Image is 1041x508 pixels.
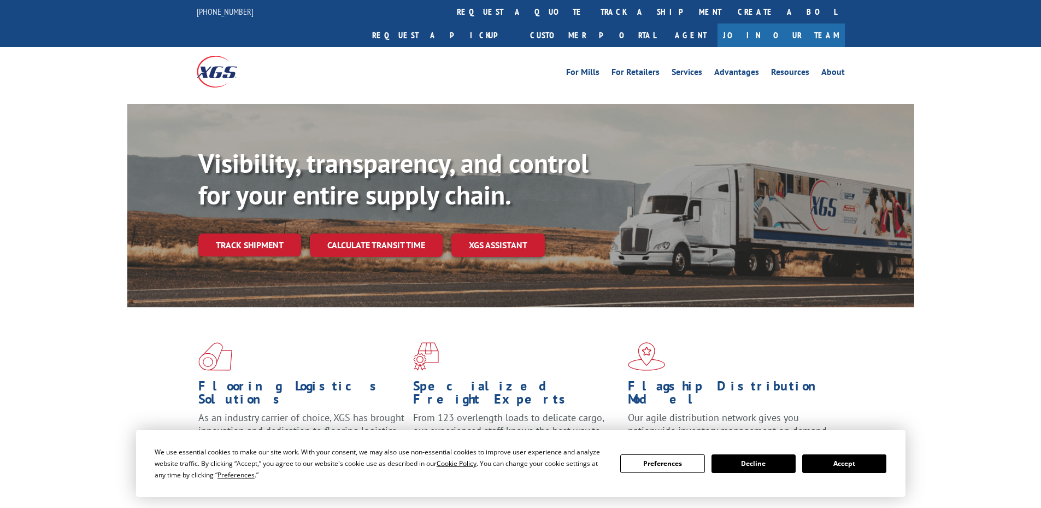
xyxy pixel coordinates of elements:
h1: Specialized Freight Experts [413,379,620,411]
p: From 123 overlength loads to delicate cargo, our experienced staff knows the best way to move you... [413,411,620,460]
button: Decline [711,454,796,473]
a: Request a pickup [364,24,522,47]
button: Accept [802,454,886,473]
a: About [821,68,845,80]
a: Customer Portal [522,24,664,47]
b: Visibility, transparency, and control for your entire supply chain. [198,146,589,212]
img: xgs-icon-flagship-distribution-model-red [628,342,666,371]
img: xgs-icon-focused-on-flooring-red [413,342,439,371]
span: Preferences [217,470,255,480]
a: [PHONE_NUMBER] [197,6,254,17]
a: Resources [771,68,809,80]
a: Track shipment [198,233,301,256]
a: Services [672,68,702,80]
img: xgs-icon-total-supply-chain-intelligence-red [198,342,232,371]
a: Join Our Team [717,24,845,47]
span: As an industry carrier of choice, XGS has brought innovation and dedication to flooring logistics... [198,411,404,450]
a: XGS ASSISTANT [451,233,545,257]
button: Preferences [620,454,704,473]
h1: Flagship Distribution Model [628,379,834,411]
a: For Mills [566,68,599,80]
span: Our agile distribution network gives you nationwide inventory management on demand. [628,411,829,437]
div: We use essential cookies to make our site work. With your consent, we may also use non-essential ... [155,446,607,481]
div: Cookie Consent Prompt [136,430,905,497]
span: Cookie Policy [437,459,477,468]
a: For Retailers [611,68,660,80]
a: Calculate transit time [310,233,443,257]
a: Advantages [714,68,759,80]
a: Agent [664,24,717,47]
h1: Flooring Logistics Solutions [198,379,405,411]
